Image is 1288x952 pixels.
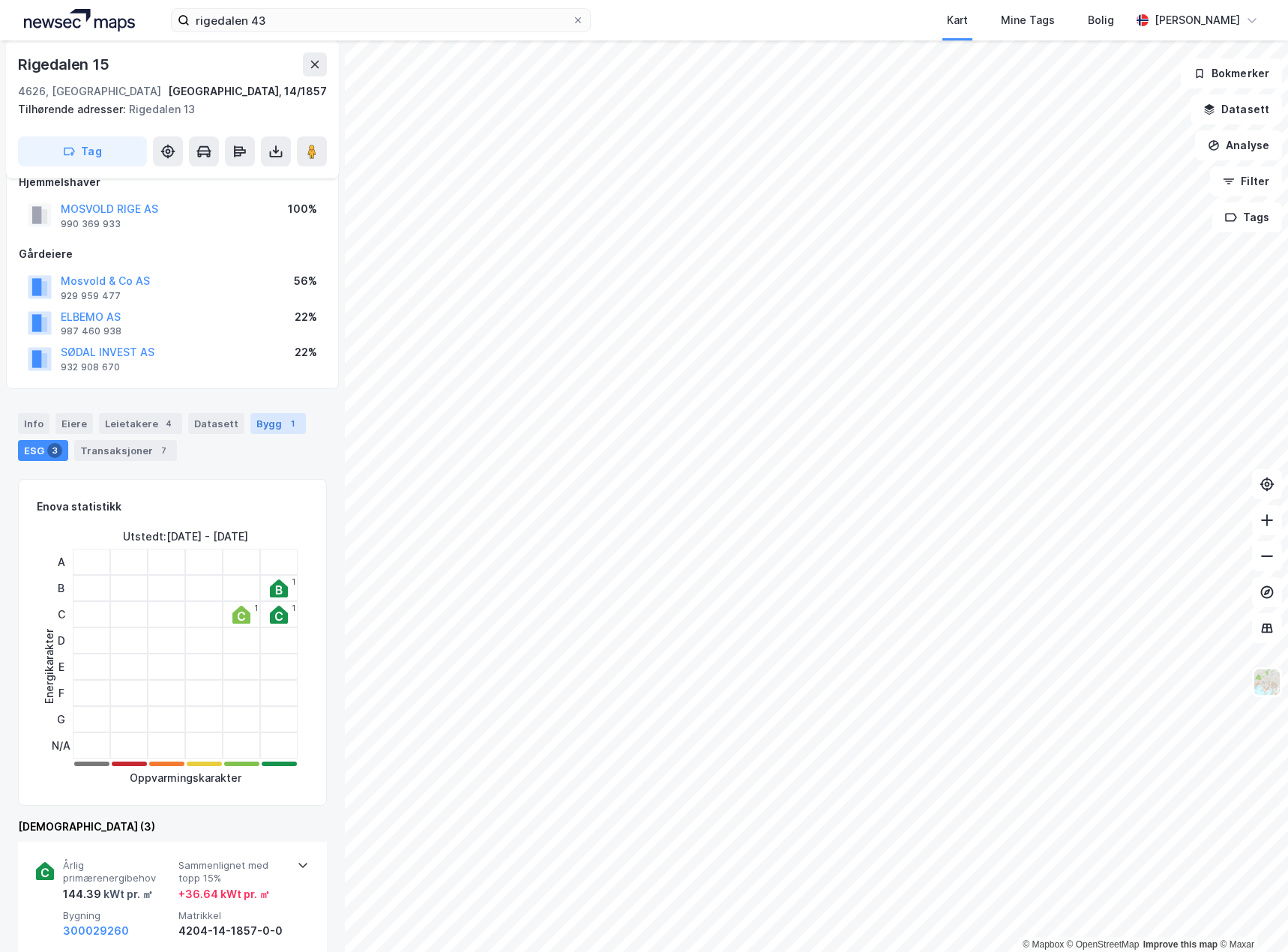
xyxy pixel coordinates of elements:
a: OpenStreetMap [1067,939,1140,950]
button: Bokmerker [1181,58,1282,88]
div: Rigedalen 13 [18,100,315,118]
div: + 36.64 kWt pr. ㎡ [178,885,270,903]
div: kWt pr. ㎡ [101,885,153,903]
button: Analyse [1195,130,1282,160]
div: 4 [161,416,176,431]
div: Bygg [250,413,306,434]
button: Tags [1212,202,1282,232]
div: Gårdeiere [19,245,326,263]
div: Bolig [1088,11,1114,29]
div: [PERSON_NAME] [1155,11,1240,29]
button: Datasett [1191,94,1282,124]
button: 300029260 [63,922,129,940]
div: 100% [288,200,317,218]
div: D [52,627,70,654]
div: Rigedalen 15 [18,52,112,76]
div: Leietakere [99,413,182,434]
div: Mine Tags [1001,11,1055,29]
div: Info [18,413,49,434]
span: Årlig primærenergibehov [63,859,172,885]
div: 1 [292,603,295,612]
div: Oppvarmingskarakter [130,769,241,787]
div: 22% [295,308,317,326]
div: 1 [254,603,258,612]
div: 932 908 670 [61,361,120,373]
a: Improve this map [1143,939,1218,950]
div: 7 [156,443,171,458]
div: Enova statistikk [37,498,121,516]
span: Sammenlignet med topp 15% [178,859,288,885]
div: 929 959 477 [61,290,121,302]
button: Tag [18,136,147,166]
div: 144.39 [63,885,153,903]
div: 1 [292,577,295,586]
button: Filter [1210,166,1282,196]
div: 4626, [GEOGRAPHIC_DATA] [18,82,161,100]
div: [GEOGRAPHIC_DATA], 14/1857 [168,82,327,100]
div: Kontrollprogram for chat [1213,880,1288,952]
div: G [52,706,70,732]
input: Søk på adresse, matrikkel, gårdeiere, leietakere eller personer [190,9,572,31]
img: Z [1253,668,1281,696]
div: Utstedt : [DATE] - [DATE] [123,528,248,546]
div: A [52,549,70,575]
div: Datasett [188,413,244,434]
div: B [52,575,70,601]
a: Mapbox [1023,939,1064,950]
div: E [52,654,70,680]
div: 22% [295,343,317,361]
div: ESG [18,440,68,461]
div: Energikarakter [40,629,58,704]
div: Eiere [55,413,93,434]
div: Kart [947,11,968,29]
div: 3 [47,443,62,458]
span: Tilhørende adresser: [18,103,129,115]
div: 1 [285,416,300,431]
div: [DEMOGRAPHIC_DATA] (3) [18,818,327,836]
div: C [52,601,70,627]
iframe: Chat Widget [1213,880,1288,952]
div: N/A [52,732,70,759]
img: logo.a4113a55bc3d86da70a041830d287a7e.svg [24,9,135,31]
div: Hjemmelshaver [19,173,326,191]
div: 990 369 933 [61,218,121,230]
span: Bygning [63,909,172,922]
div: 987 460 938 [61,325,121,337]
div: 4204-14-1857-0-0 [178,922,288,940]
div: Transaksjoner [74,440,177,461]
span: Matrikkel [178,909,288,922]
div: F [52,680,70,706]
div: 56% [294,272,317,290]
